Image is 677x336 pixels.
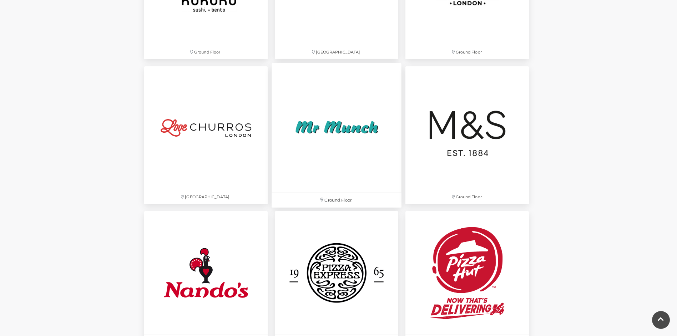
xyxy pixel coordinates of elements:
[144,190,268,204] p: [GEOGRAPHIC_DATA]
[402,63,532,208] a: Ground Floor
[268,59,405,212] a: Ground Floor
[405,45,529,59] p: Ground Floor
[275,45,398,59] p: [GEOGRAPHIC_DATA]
[141,63,271,208] a: [GEOGRAPHIC_DATA]
[405,190,529,204] p: Ground Floor
[144,45,268,59] p: Ground Floor
[272,193,401,208] p: Ground Floor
